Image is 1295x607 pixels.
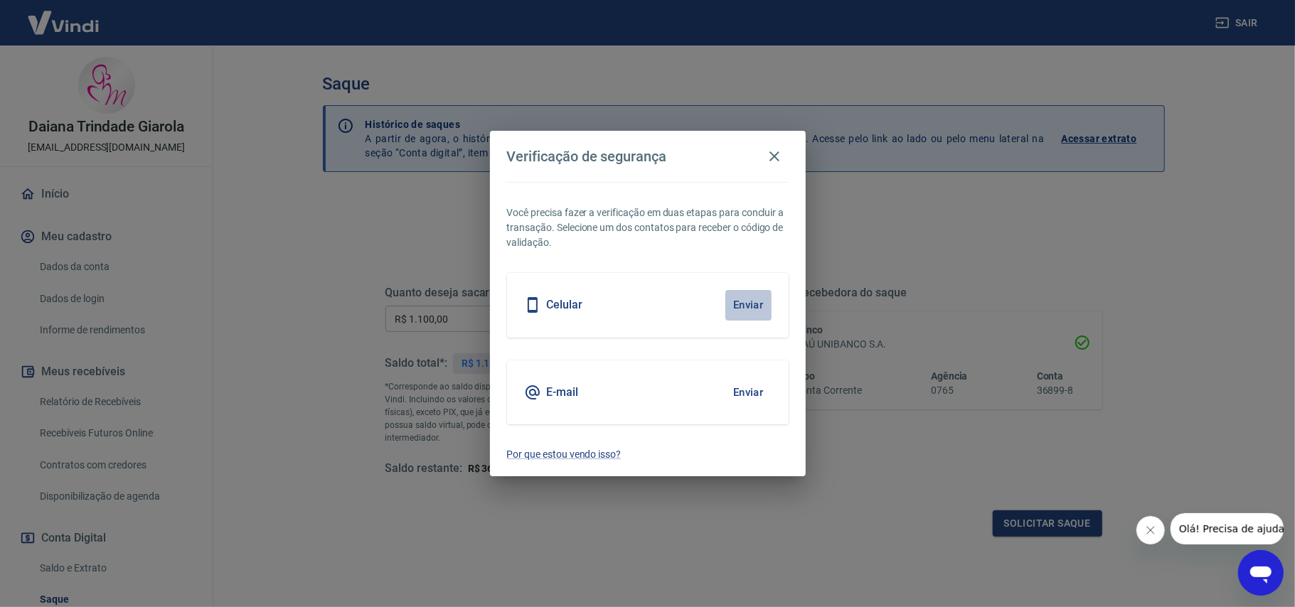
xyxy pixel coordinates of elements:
[1238,550,1284,596] iframe: Botão para abrir a janela de mensagens
[9,10,119,21] span: Olá! Precisa de ajuda?
[725,290,772,320] button: Enviar
[725,377,772,407] button: Enviar
[507,148,667,165] h4: Verificação de segurança
[507,447,789,462] a: Por que estou vendo isso?
[1136,516,1165,544] iframe: Fechar mensagem
[547,385,579,399] h5: E-mail
[1171,513,1284,544] iframe: Mensagem da empresa
[507,205,789,250] p: Você precisa fazer a verificação em duas etapas para concluir a transação. Selecione um dos conta...
[547,298,583,312] h5: Celular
